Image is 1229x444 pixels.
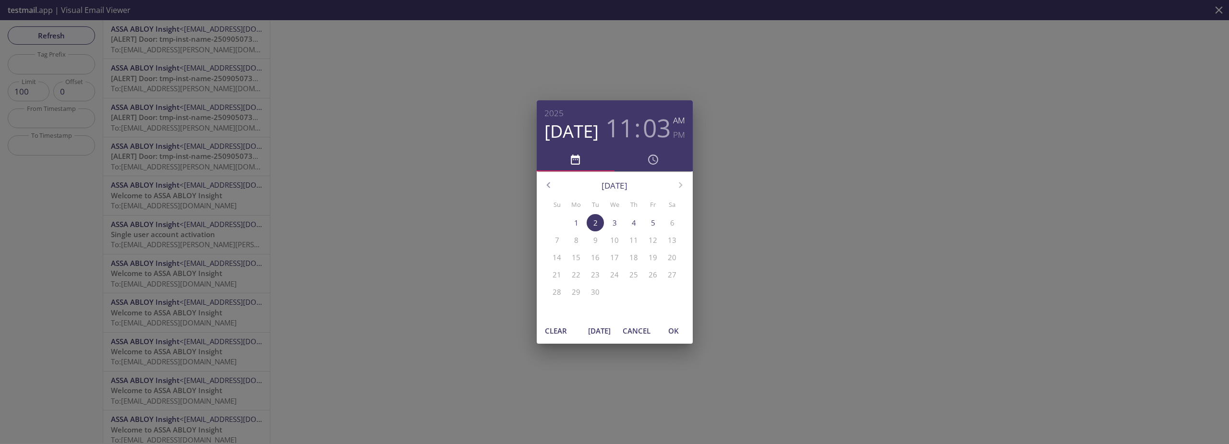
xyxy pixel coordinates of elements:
span: OK [662,324,685,337]
button: 2 [587,214,604,231]
span: Sa [663,200,681,210]
span: Cancel [623,324,651,337]
p: 2 [593,218,598,228]
button: 2025 [544,106,564,120]
p: 3 [613,218,617,228]
button: AM [673,113,685,128]
span: Su [548,200,566,210]
span: Fr [644,200,662,210]
button: OK [658,322,689,340]
button: Clear [541,322,571,340]
button: 11 [605,113,633,142]
button: 03 [643,113,671,142]
p: 4 [632,218,636,228]
p: 1 [574,218,578,228]
p: 5 [651,218,655,228]
button: 5 [644,214,662,231]
button: 1 [567,214,585,231]
span: We [606,200,623,210]
button: Cancel [619,322,654,340]
button: 4 [625,214,642,231]
span: Th [625,200,642,210]
button: PM [673,128,685,142]
span: Mo [567,200,585,210]
p: [DATE] [560,180,669,192]
button: 3 [606,214,623,231]
span: Tu [587,200,604,210]
span: Clear [544,324,567,337]
button: [DATE] [584,322,615,340]
span: [DATE] [588,324,611,337]
h3: : [634,113,641,142]
button: [DATE] [544,120,599,142]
